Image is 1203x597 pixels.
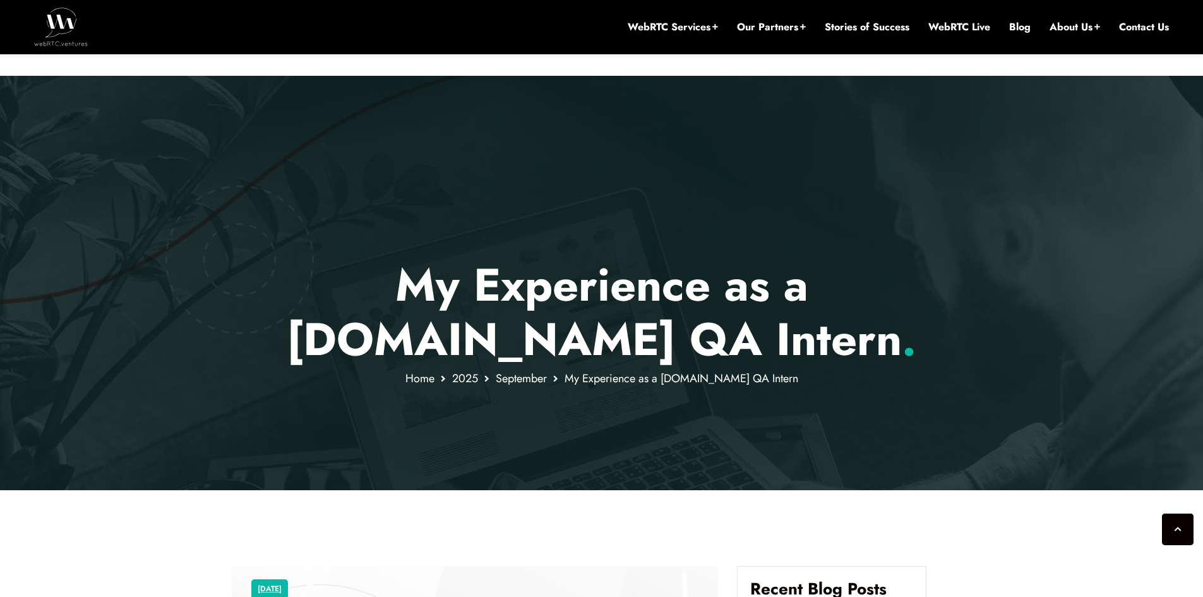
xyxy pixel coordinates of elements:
[496,370,547,387] a: September
[1009,20,1031,34] a: Blog
[1050,20,1100,34] a: About Us
[405,370,434,387] a: Home
[928,20,990,34] a: WebRTC Live
[825,20,909,34] a: Stories of Success
[737,20,806,34] a: Our Partners
[34,8,88,45] img: WebRTC.ventures
[232,258,971,367] p: My Experience as a [DOMAIN_NAME] QA Intern
[565,370,798,387] span: My Experience as a [DOMAIN_NAME] QA Intern
[1119,20,1169,34] a: Contact Us
[628,20,718,34] a: WebRTC Services
[902,306,916,372] span: .
[452,370,478,387] a: 2025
